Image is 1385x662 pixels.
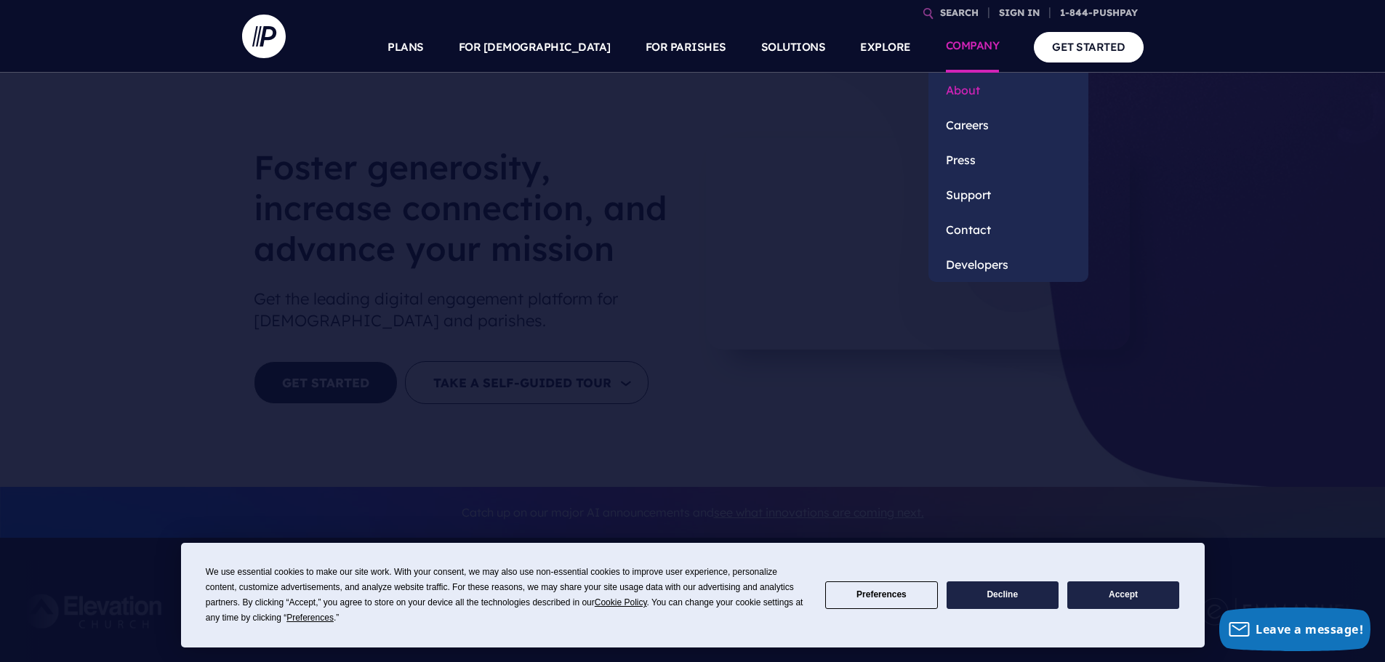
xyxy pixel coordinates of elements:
a: Developers [928,247,1088,282]
a: Support [928,177,1088,212]
a: Press [928,142,1088,177]
a: About [928,73,1088,108]
a: FOR [DEMOGRAPHIC_DATA] [459,22,611,73]
button: Preferences [825,581,937,610]
span: Preferences [286,613,334,623]
a: SOLUTIONS [761,22,826,73]
span: Cookie Policy [595,597,647,607]
span: Leave a message! [1256,621,1363,637]
a: Contact [928,212,1088,247]
button: Leave a message! [1219,607,1370,651]
button: Decline [947,581,1059,610]
a: GET STARTED [1034,32,1144,62]
a: FOR PARISHES [646,22,726,73]
div: We use essential cookies to make our site work. With your consent, we may also use non-essential ... [206,565,808,626]
div: Cookie Consent Prompt [181,543,1205,647]
a: PLANS [388,22,424,73]
a: COMPANY [946,22,1000,73]
a: EXPLORE [860,22,911,73]
a: Careers [928,108,1088,142]
button: Accept [1067,581,1179,610]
